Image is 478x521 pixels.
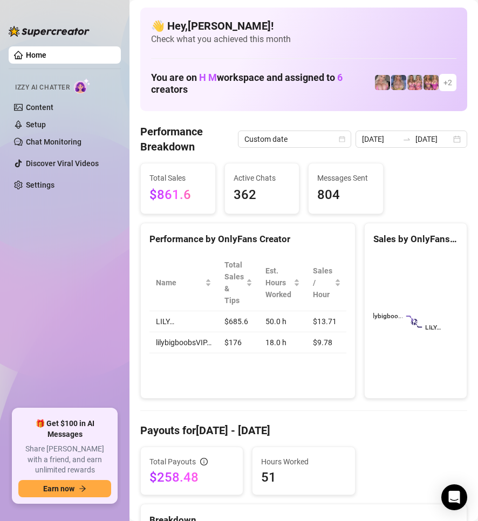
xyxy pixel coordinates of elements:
[156,277,203,289] span: Name
[149,469,234,486] span: $258.48
[443,77,452,88] span: + 2
[149,332,218,353] td: lilybigboobsVIP…
[391,75,406,90] img: lilybigboobs
[261,469,346,486] span: 51
[26,103,53,112] a: Content
[441,484,467,510] div: Open Intercom Messenger
[199,72,217,83] span: H M
[337,72,343,83] span: 6
[18,419,111,440] span: 🎁 Get $100 in AI Messages
[26,159,99,168] a: Discover Viral Videos
[151,33,456,45] span: Check what you achieved this month
[26,181,54,189] a: Settings
[425,324,441,331] text: LILY…
[306,255,347,311] th: Sales / Hour
[313,265,332,300] span: Sales / Hour
[339,136,345,142] span: calendar
[149,185,207,205] span: $861.6
[74,78,91,94] img: AI Chatter
[43,484,74,493] span: Earn now
[149,172,207,184] span: Total Sales
[402,135,411,143] span: swap-right
[306,311,347,332] td: $13.71
[18,444,111,476] span: Share [PERSON_NAME] with a friend, and earn unlimited rewards
[407,75,422,90] img: hotmomsvip
[244,131,345,147] span: Custom date
[317,172,374,184] span: Messages Sent
[261,456,346,468] span: Hours Worked
[424,75,439,90] img: hotmomlove
[149,232,346,246] div: Performance by OnlyFans Creator
[26,120,46,129] a: Setup
[218,332,259,353] td: $176
[26,51,46,59] a: Home
[149,311,218,332] td: LILY…
[265,265,291,300] div: Est. Hours Worked
[26,138,81,146] a: Chat Monitoring
[9,26,90,37] img: logo-BBDzfeDw.svg
[306,332,347,353] td: $9.78
[140,423,467,438] h4: Payouts for [DATE] - [DATE]
[370,313,403,320] text: lilybigboo...
[402,135,411,143] span: to
[224,259,244,306] span: Total Sales & Tips
[234,172,291,184] span: Active Chats
[200,458,208,465] span: info-circle
[362,133,398,145] input: Start date
[218,255,259,311] th: Total Sales & Tips
[151,72,374,95] h1: You are on workspace and assigned to creators
[259,332,306,353] td: 18.0 h
[79,485,86,492] span: arrow-right
[375,75,390,90] img: lilybigboobvip
[373,232,458,246] div: Sales by OnlyFans Creator
[415,133,451,145] input: End date
[317,185,374,205] span: 804
[218,311,259,332] td: $685.6
[151,18,456,33] h4: 👋 Hey, [PERSON_NAME] !
[15,83,70,93] span: Izzy AI Chatter
[259,311,306,332] td: 50.0 h
[18,480,111,497] button: Earn nowarrow-right
[149,456,196,468] span: Total Payouts
[140,124,238,154] h4: Performance Breakdown
[149,255,218,311] th: Name
[234,185,291,205] span: 362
